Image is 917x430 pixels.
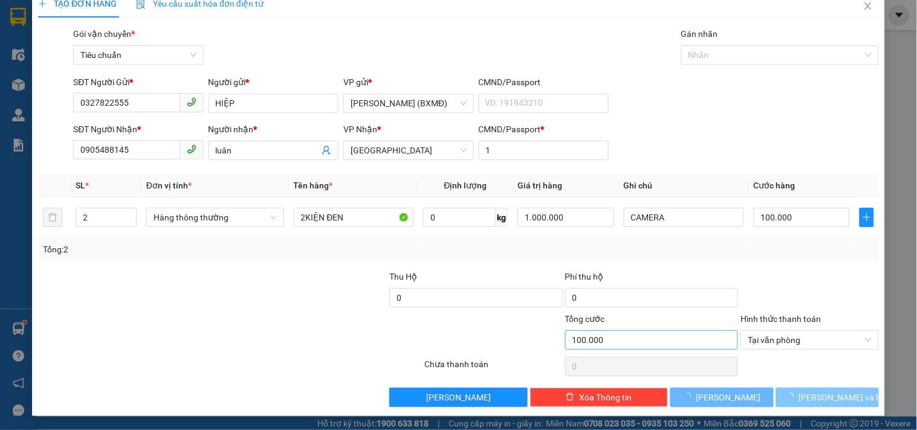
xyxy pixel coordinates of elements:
span: Hàng thông thường [154,208,277,226]
span: [PERSON_NAME] và In [799,391,884,404]
div: 0931931897 [115,52,238,69]
span: Gói vận chuyển [73,29,135,39]
button: [PERSON_NAME] [389,388,527,407]
span: Hồ Chí Minh (BXMĐ) [351,94,466,112]
button: plus [860,208,874,227]
span: user-add [322,146,331,155]
div: 0931931897 [10,66,107,83]
button: delete [43,208,62,227]
span: SL [76,181,85,190]
span: phone [187,144,196,154]
span: loading [683,393,696,401]
span: loading [786,393,799,401]
div: [GEOGRAPHIC_DATA] [115,10,238,37]
button: [PERSON_NAME] [670,388,773,407]
span: Tổng cước [565,314,605,324]
span: Cước hàng [754,181,795,190]
span: Gửi: [10,10,29,23]
span: delete [566,393,574,402]
div: 1 [115,69,238,83]
label: Gán nhãn [681,29,718,39]
input: VD: Bàn, Ghế [294,208,414,227]
div: CMND/Passport [479,123,609,136]
span: Xóa Thông tin [579,391,632,404]
div: [PERSON_NAME] [10,52,107,66]
div: Tổng: 2 [43,243,355,256]
div: VP gửi [343,75,473,89]
span: Tên hàng [294,181,333,190]
div: Người nhận [209,123,339,136]
span: phone [187,97,196,107]
div: Chưa thanh toán [423,358,563,379]
div: [PERSON_NAME] (BXMĐ) [10,10,107,52]
span: [PERSON_NAME] [696,391,761,404]
label: Hình thức thanh toán [740,314,821,324]
span: Nhận: [115,10,144,23]
span: Đơn vị tính [146,181,192,190]
div: Người gửi [209,75,339,89]
span: close [863,1,873,11]
th: Ghi chú [619,174,749,197]
div: SĐT Người Gửi [73,75,203,89]
span: VP Nhận [343,124,377,134]
span: kg [496,208,508,227]
div: [PERSON_NAME] [115,37,238,52]
span: Định lượng [444,181,487,190]
input: Ghi Chú [624,208,744,227]
div: Phí thu hộ [565,270,739,288]
input: 0 [517,208,614,227]
span: Tiêu chuẩn [80,46,196,64]
button: deleteXóa Thông tin [530,388,668,407]
span: Tại văn phòng [748,331,871,349]
span: plus [860,213,873,222]
span: [PERSON_NAME] [426,391,491,404]
span: Giá trị hàng [517,181,562,190]
span: Tuy Hòa [351,141,466,159]
button: [PERSON_NAME] và In [776,388,879,407]
div: CMND/Passport [479,75,609,89]
div: SĐT Người Nhận [73,123,203,136]
span: Thu Hộ [389,272,417,281]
